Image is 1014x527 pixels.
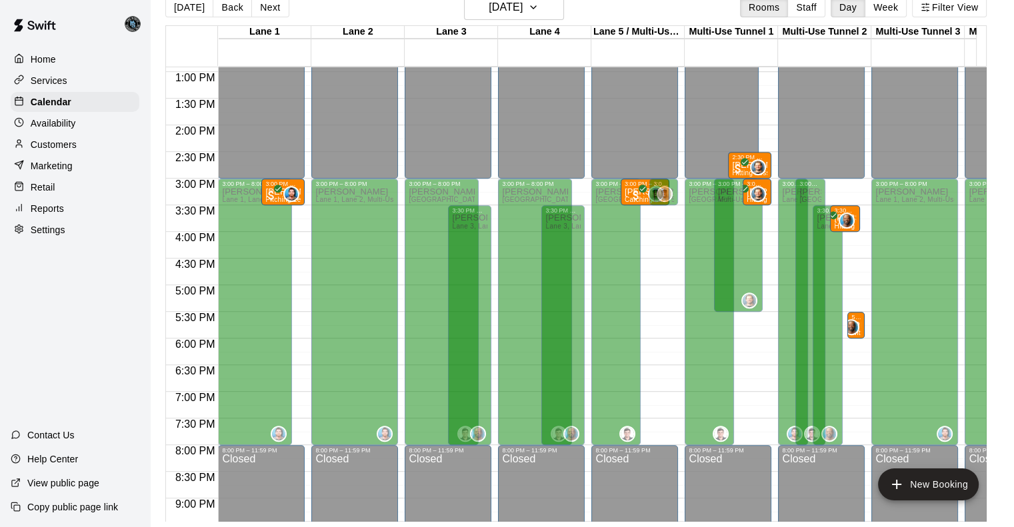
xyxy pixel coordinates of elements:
span: Chie Gunner [844,213,855,229]
a: Services [11,71,139,91]
p: Services [31,74,67,87]
img: Anthony Miller [714,427,727,440]
span: 3:30 PM [172,205,219,217]
div: 3:00 PM – 8:00 PM [222,181,288,187]
div: 8:00 PM – 11:59 PM [689,447,767,454]
div: Jacob Crooks [787,426,803,442]
div: Nik Crouch [750,159,766,175]
div: 8:00 PM – 11:59 PM [595,447,674,454]
div: 3:00 PM – 3:30 PM [625,181,666,187]
div: Danny Lake [122,11,150,37]
img: Jacob Crooks [285,187,298,201]
div: 3:00 PM – 8:00 PM [875,181,954,187]
div: 3:00 PM – 5:30 PM: Available [714,179,763,312]
a: Marketing [11,156,139,176]
div: Chie Gunner [821,426,837,442]
div: 3:00 PM – 8:00 PM [799,181,821,187]
div: 3:00 PM – 3:30 PM: Henry Hughes [261,179,305,205]
div: 5:30 PM – 6:00 PM [851,314,861,320]
div: 3:30 PM – 4:00 PM [834,207,855,214]
div: 3:00 PM – 3:30 PM [265,181,301,187]
div: Multi-Use Tunnel 2 [778,26,871,39]
button: add [878,468,979,500]
span: Multi-Use Tunnel 1 [718,196,777,203]
div: 3:30 PM – 8:00 PM [452,207,487,214]
div: Lane 3 [405,26,498,39]
div: Reports [11,199,139,219]
div: 3:00 PM – 3:30 PM: Available [649,179,678,205]
span: 7:30 PM [172,418,219,430]
div: Chie Gunner [843,319,859,335]
p: Help Center [27,452,78,466]
span: All customers have paid [731,162,745,175]
img: Nik Crouch [743,294,756,307]
div: 3:30 PM – 8:00 PM [545,207,581,214]
span: 2:00 PM [172,125,219,137]
span: Lane 3, Lane 4, Multi-Use Tunnel 2, Hitting Tunnel 1, Hitting Tunnel 2, Back Bldg Multi-Use 1, Ba... [545,223,913,230]
img: Jacob Crooks [788,427,801,440]
div: Calendar [11,92,139,112]
p: View public page [27,476,99,490]
a: Availability [11,113,139,133]
div: Anthony Miller [804,426,820,442]
div: 3:00 PM – 3:30 PM [747,181,767,187]
span: Lane 3, Lane 4, Multi-Use Tunnel 2, Hitting Tunnel 1, Hitting Tunnel 2, Back Bldg Multi-Use 1, Ba... [452,223,820,230]
div: Multi-Use Tunnel 3 [871,26,965,39]
img: Chie Gunner [823,427,836,440]
div: 8:00 PM – 11:59 PM [782,447,861,454]
div: 3:00 PM – 8:00 PM: Available [871,179,958,445]
div: Jacob Crooks [283,186,299,202]
a: Home [11,49,139,69]
img: Danny Lake [125,16,141,32]
span: [GEOGRAPHIC_DATA] 5 / Multi-Use Tunnel 5, Multi-Use Tunnel 1, Multi-Use Tunnel 2, Hitting Tunnel ... [502,196,883,203]
span: Catching Lesson w/ [PERSON_NAME] (30 Minutes) [625,196,789,203]
div: 3:00 PM – 8:00 PM [595,181,637,187]
div: Multi-Use Tunnel 1 [685,26,778,39]
p: Customers [31,138,77,151]
p: Retail [31,181,55,194]
img: Jacob Crooks [938,427,951,440]
p: Calendar [31,95,71,109]
a: Customers [11,135,139,155]
span: 7:00 PM [172,392,219,403]
span: All customers have paid [265,189,278,202]
span: 5:00 PM [172,285,219,296]
div: 3:00 PM – 8:00 PM: Available [685,179,734,445]
div: Chie Gunner [563,426,579,442]
p: Availability [31,117,76,130]
span: 4:00 PM [172,232,219,243]
div: Jacob Crooks [937,426,953,442]
span: Jacob Crooks [289,186,299,202]
div: Lane 5 / Multi-Use Tunnel 5 [591,26,685,39]
div: 8:00 PM – 11:59 PM [315,447,394,454]
span: 8:00 PM [172,445,219,456]
span: All customers have paid [731,189,745,202]
div: 3:00 PM – 8:00 PM: Available [498,179,572,445]
div: 3:00 PM – 3:30 PM: Dav Christensen [743,179,771,205]
img: Jacob Crooks [272,427,285,440]
div: 3:00 PM – 8:00 PM: Available [311,179,398,445]
div: Anthony Miller [619,426,635,442]
span: Lane 1, Lane 2, Multi-Use Tunnel 2, Multi-Use Tunnel 3, Hitting Tunnel 1, Hitting Tunnel 2, Hitti... [222,196,921,203]
div: 3:00 PM – 8:00 PM: Available [218,179,292,445]
img: Chie Gunner [565,427,578,440]
div: 3:00 PM – 8:00 PM: Available [778,179,807,445]
img: Chie Gunner [840,214,853,227]
div: Anthony Miller [713,426,729,442]
div: 3:30 PM – 4:00 PM: Dallas White [830,205,859,232]
span: All customers have paid [629,189,643,202]
a: Settings [11,220,139,240]
span: 6:00 PM [172,338,219,350]
img: Jacob Crooks [378,427,391,440]
div: Nik Crouch [741,292,757,308]
div: 3:00 PM – 8:00 PM [502,181,568,187]
span: Nik Crouch [755,159,766,175]
img: Mike Macfarlane [658,187,671,201]
div: 2:30 PM – 3:00 PM [732,154,767,161]
div: 3:00 PM – 3:30 PM [653,181,674,187]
